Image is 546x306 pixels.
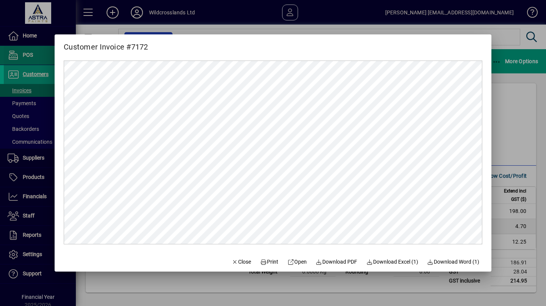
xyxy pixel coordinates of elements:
h2: Customer Invoice #7172 [55,34,157,53]
button: Download Excel (1) [363,255,421,269]
a: Download PDF [313,255,361,269]
span: Download PDF [316,258,358,266]
button: Download Word (1) [424,255,483,269]
span: Open [287,258,307,266]
button: Print [257,255,281,269]
a: Open [284,255,310,269]
span: Download Word (1) [427,258,480,266]
span: Download Excel (1) [366,258,418,266]
span: Print [260,258,278,266]
button: Close [229,255,254,269]
span: Close [232,258,251,266]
